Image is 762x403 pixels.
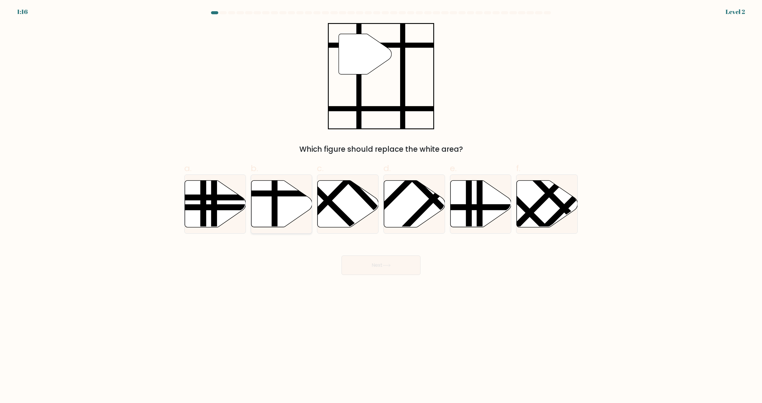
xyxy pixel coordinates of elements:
[339,34,392,74] g: "
[188,144,574,155] div: Which figure should replace the white area?
[726,7,745,16] div: Level 2
[251,162,258,174] span: b.
[450,162,457,174] span: e.
[383,162,391,174] span: d.
[17,7,28,16] div: 1:16
[317,162,324,174] span: c.
[342,256,420,275] button: Next
[184,162,192,174] span: a.
[516,162,520,174] span: f.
